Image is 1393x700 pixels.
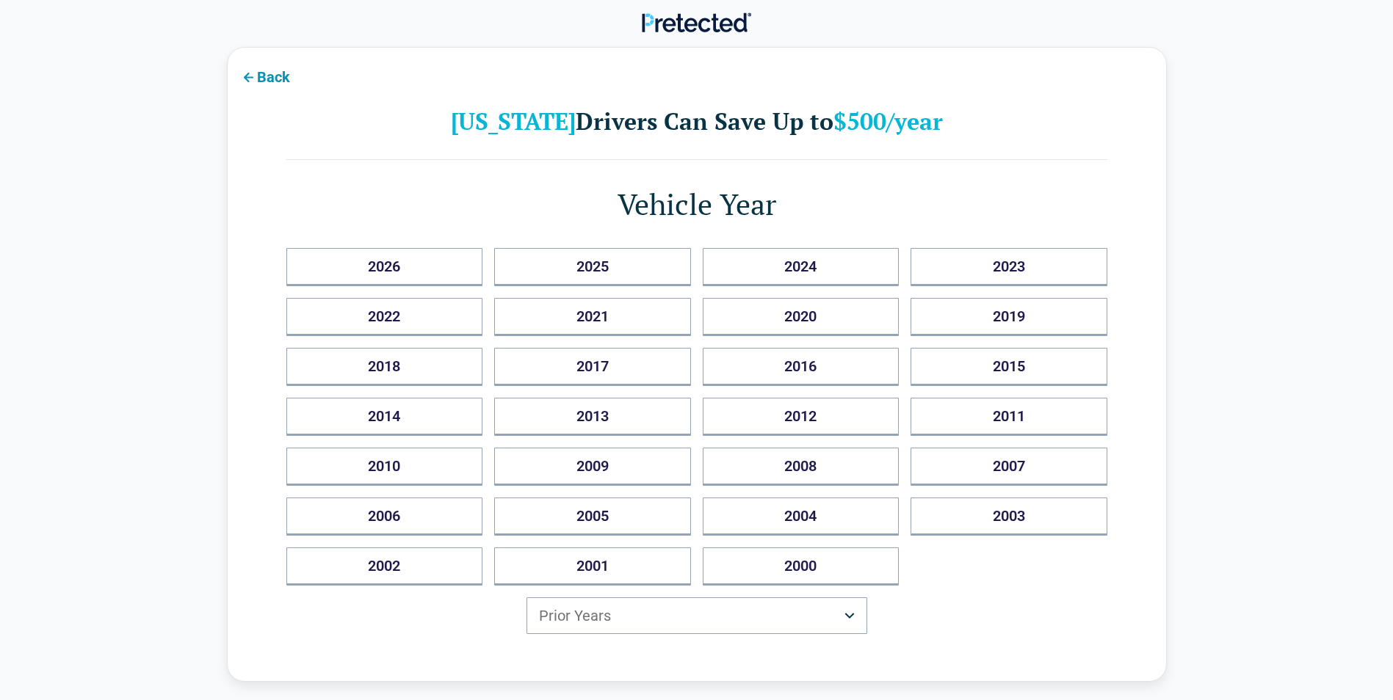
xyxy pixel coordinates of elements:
button: 2013 [494,398,691,436]
button: 2000 [703,547,900,586]
button: 2017 [494,348,691,386]
button: 2011 [911,398,1107,436]
button: 2020 [703,298,900,336]
button: 2009 [494,448,691,486]
button: 2012 [703,398,900,436]
h2: Drivers Can Save Up to [286,106,1107,136]
b: [US_STATE] [451,106,576,136]
button: 2015 [911,348,1107,386]
button: 2008 [703,448,900,486]
button: 2014 [286,398,483,436]
button: 2022 [286,298,483,336]
button: 2006 [286,497,483,536]
button: Prior Years [527,597,867,634]
b: $500/year [833,106,943,136]
button: 2004 [703,497,900,536]
button: 2019 [911,298,1107,336]
button: 2025 [494,248,691,286]
button: 2007 [911,448,1107,486]
button: 2010 [286,448,483,486]
button: 2021 [494,298,691,336]
button: 2024 [703,248,900,286]
button: 2023 [911,248,1107,286]
h1: Vehicle Year [286,183,1107,225]
button: 2018 [286,348,483,386]
button: 2003 [911,497,1107,536]
button: Back [228,59,302,92]
button: 2016 [703,348,900,386]
button: 2001 [494,547,691,586]
button: 2002 [286,547,483,586]
button: 2005 [494,497,691,536]
button: 2026 [286,248,483,286]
